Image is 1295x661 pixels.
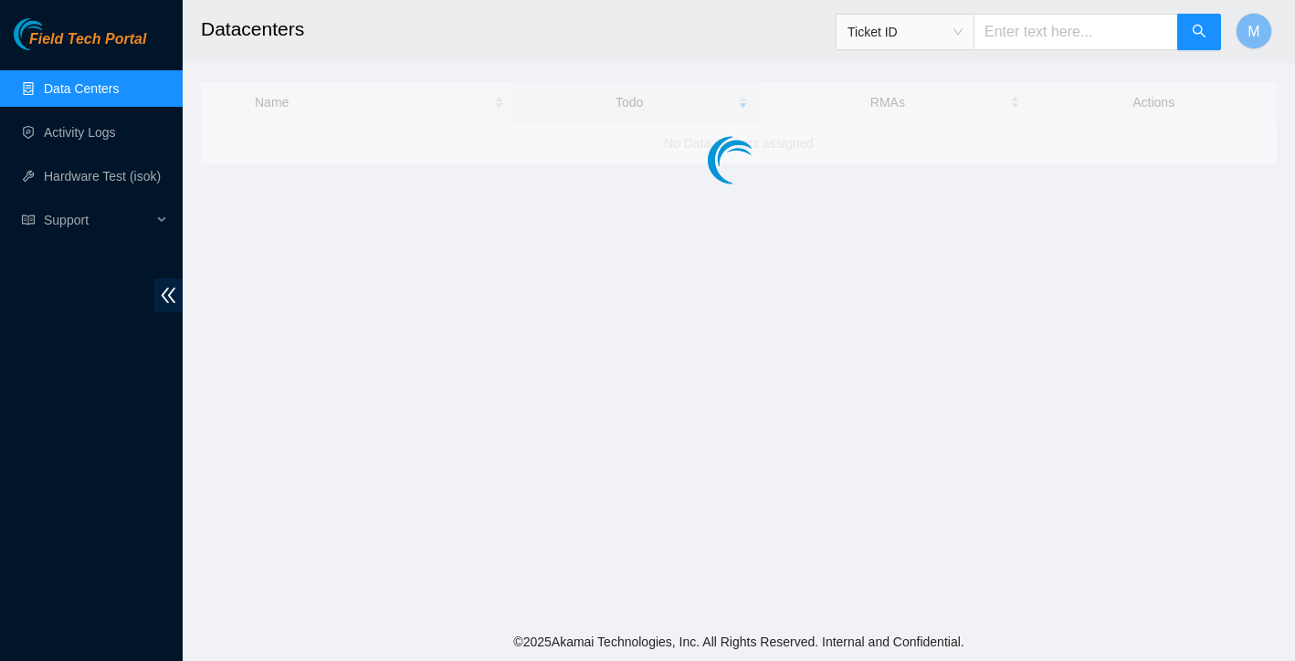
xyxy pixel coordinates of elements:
[44,169,161,184] a: Hardware Test (isok)
[183,623,1295,661] footer: © 2025 Akamai Technologies, Inc. All Rights Reserved. Internal and Confidential.
[14,33,146,57] a: Akamai TechnologiesField Tech Portal
[1177,14,1221,50] button: search
[1248,20,1259,43] span: M
[848,18,963,46] span: Ticket ID
[974,14,1178,50] input: Enter text here...
[1236,13,1272,49] button: M
[29,31,146,48] span: Field Tech Portal
[44,81,119,96] a: Data Centers
[22,214,35,226] span: read
[44,202,152,238] span: Support
[1192,24,1206,41] span: search
[14,18,92,50] img: Akamai Technologies
[44,125,116,140] a: Activity Logs
[154,278,183,312] span: double-left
